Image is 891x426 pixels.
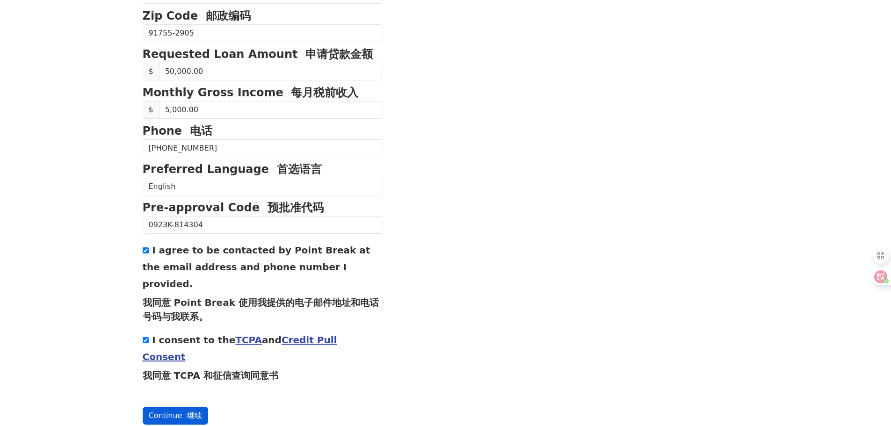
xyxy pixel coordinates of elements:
font: 申请贷款金额 [305,48,373,61]
font: 邮政编码 [206,9,251,22]
label: I agree to be contacted by Point Break at the email address and phone number I provided. [143,245,383,322]
font: 每月税前收入 [291,86,358,99]
strong: Pre-approval Code [143,201,324,214]
input: Requested Loan Amount [159,63,383,80]
input: Phone [143,139,383,157]
font: 首选语言 [277,163,322,176]
font: 预批准代码 [268,201,324,214]
p: Monthly Gross Income [143,84,383,101]
span: $ [143,101,159,119]
strong: Preferred Language [143,163,322,176]
strong: Zip Code [143,9,251,22]
label: I consent to the and [143,334,337,381]
input: Monthly Gross Income [159,101,383,119]
font: 我同意 TCPA 和征信查询同意书 [143,370,279,381]
font: 电话 [190,124,212,137]
a: TCPA [235,334,262,346]
input: Pre-approval Code [143,216,383,234]
font: 我同意 Point Break 使用我提供的电子邮件地址和电话号码与我联系。 [143,297,379,322]
font: 继续 [187,411,202,420]
button: Continue 继续 [143,407,208,425]
span: $ [143,63,159,80]
input: Zip Code [143,24,383,42]
strong: Phone [143,124,212,137]
strong: Requested Loan Amount [143,48,373,61]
